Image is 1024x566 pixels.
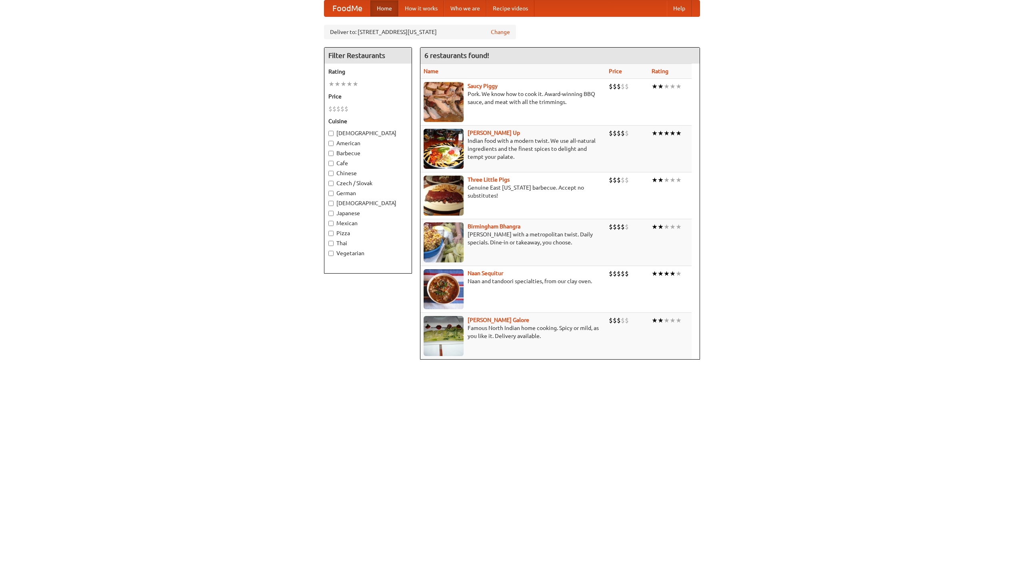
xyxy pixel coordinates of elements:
[621,316,625,325] li: $
[468,83,498,89] b: Saucy Piggy
[424,222,464,262] img: bhangra.jpg
[621,129,625,138] li: $
[340,80,346,88] li: ★
[609,68,622,74] a: Price
[676,129,682,138] li: ★
[621,222,625,231] li: $
[676,82,682,91] li: ★
[424,176,464,216] img: littlepigs.jpg
[468,317,529,323] b: [PERSON_NAME] Galore
[621,269,625,278] li: $
[658,316,664,325] li: ★
[370,0,398,16] a: Home
[625,222,629,231] li: $
[613,129,617,138] li: $
[424,137,602,161] p: Indian food with a modern twist. We use all-natural ingredients and the finest spices to delight ...
[617,269,621,278] li: $
[468,223,520,230] a: Birmingham Bhangra
[328,199,408,207] label: [DEMOGRAPHIC_DATA]
[424,129,464,169] img: curryup.jpg
[491,28,510,36] a: Change
[424,230,602,246] p: [PERSON_NAME] with a metropolitan twist. Daily specials. Dine-in or takeaway, you choose.
[328,68,408,76] h5: Rating
[328,151,334,156] input: Barbecue
[617,129,621,138] li: $
[328,169,408,177] label: Chinese
[617,316,621,325] li: $
[676,269,682,278] li: ★
[328,239,408,247] label: Thai
[328,139,408,147] label: American
[424,82,464,122] img: saucy.jpg
[613,82,617,91] li: $
[625,176,629,184] li: $
[324,48,412,64] h4: Filter Restaurants
[670,316,676,325] li: ★
[328,229,408,237] label: Pizza
[328,249,408,257] label: Vegetarian
[328,251,334,256] input: Vegetarian
[424,184,602,200] p: Genuine East [US_STATE] barbecue. Accept no substitutes!
[625,129,629,138] li: $
[658,129,664,138] li: ★
[468,270,503,276] a: Naan Sequitur
[609,82,613,91] li: $
[676,222,682,231] li: ★
[676,176,682,184] li: ★
[332,104,336,113] li: $
[658,176,664,184] li: ★
[328,241,334,246] input: Thai
[328,221,334,226] input: Mexican
[328,191,334,196] input: German
[670,82,676,91] li: ★
[424,324,602,340] p: Famous North Indian home cooking. Spicy or mild, as you like it. Delivery available.
[652,269,658,278] li: ★
[625,82,629,91] li: $
[344,104,348,113] li: $
[328,201,334,206] input: [DEMOGRAPHIC_DATA]
[670,176,676,184] li: ★
[609,222,613,231] li: $
[664,269,670,278] li: ★
[670,222,676,231] li: ★
[328,179,408,187] label: Czech / Slovak
[658,269,664,278] li: ★
[664,176,670,184] li: ★
[468,130,520,136] a: [PERSON_NAME] Up
[328,104,332,113] li: $
[613,222,617,231] li: $
[664,222,670,231] li: ★
[468,176,510,183] b: Three Little Pigs
[613,316,617,325] li: $
[613,269,617,278] li: $
[670,269,676,278] li: ★
[444,0,486,16] a: Who we are
[617,82,621,91] li: $
[664,316,670,325] li: ★
[670,129,676,138] li: ★
[328,131,334,136] input: [DEMOGRAPHIC_DATA]
[424,90,602,106] p: Pork. We know how to cook it. Award-winning BBQ sauce, and meat with all the trimmings.
[609,176,613,184] li: $
[652,82,658,91] li: ★
[346,80,352,88] li: ★
[621,176,625,184] li: $
[609,316,613,325] li: $
[352,80,358,88] li: ★
[328,219,408,227] label: Mexican
[664,129,670,138] li: ★
[328,117,408,125] h5: Cuisine
[613,176,617,184] li: $
[424,277,602,285] p: Naan and tandoori specialties, from our clay oven.
[652,222,658,231] li: ★
[398,0,444,16] a: How it works
[336,104,340,113] li: $
[664,82,670,91] li: ★
[328,209,408,217] label: Japanese
[676,316,682,325] li: ★
[328,141,334,146] input: American
[424,68,438,74] a: Name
